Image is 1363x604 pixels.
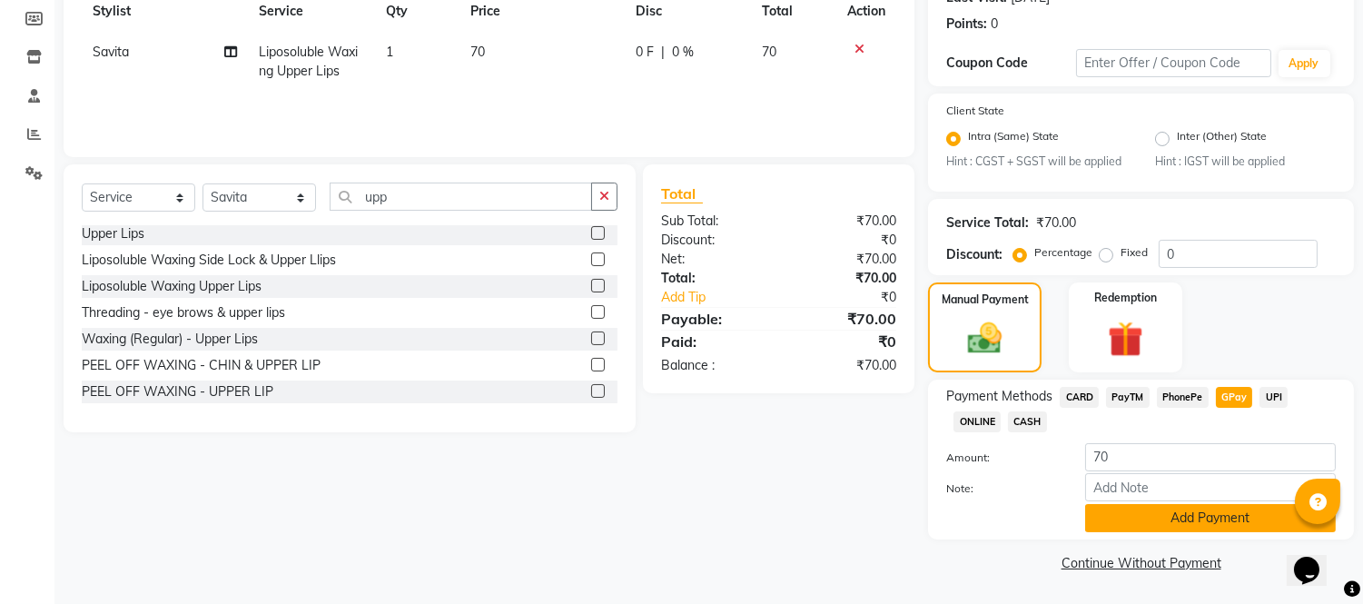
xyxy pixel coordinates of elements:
[470,44,485,60] span: 70
[672,43,694,62] span: 0 %
[779,356,911,375] div: ₹70.00
[1085,443,1336,471] input: Amount
[259,44,358,79] span: Liposoluble Waxing Upper Lips
[1216,387,1253,408] span: GPay
[1157,387,1209,408] span: PhonePe
[942,292,1029,308] label: Manual Payment
[93,44,129,60] span: Savita
[779,231,911,250] div: ₹0
[762,44,776,60] span: 70
[1034,244,1092,261] label: Percentage
[968,128,1059,150] label: Intra (Same) State
[647,331,779,352] div: Paid:
[82,251,336,270] div: Liposoluble Waxing Side Lock & Upper Llips
[82,303,285,322] div: Threading - eye brows & upper lips
[1076,49,1270,77] input: Enter Offer / Coupon Code
[82,356,321,375] div: PEEL OFF WAXING - CHIN & UPPER LIP
[1094,290,1157,306] label: Redemption
[932,554,1350,573] a: Continue Without Payment
[1177,128,1267,150] label: Inter (Other) State
[82,382,273,401] div: PEEL OFF WAXING - UPPER LIP
[946,245,1002,264] div: Discount:
[779,308,911,330] div: ₹70.00
[661,43,665,62] span: |
[953,411,1001,432] span: ONLINE
[661,184,703,203] span: Total
[1097,317,1154,361] img: _gift.svg
[647,288,801,307] a: Add Tip
[386,44,393,60] span: 1
[1279,50,1330,77] button: Apply
[647,356,779,375] div: Balance :
[1060,387,1099,408] span: CARD
[636,43,654,62] span: 0 F
[991,15,998,34] div: 0
[779,250,911,269] div: ₹70.00
[946,153,1127,170] small: Hint : CGST + SGST will be applied
[647,212,779,231] div: Sub Total:
[82,277,262,296] div: Liposoluble Waxing Upper Lips
[1036,213,1076,233] div: ₹70.00
[933,450,1072,466] label: Amount:
[1259,387,1288,408] span: UPI
[779,331,911,352] div: ₹0
[647,308,779,330] div: Payable:
[1085,473,1336,501] input: Add Note
[946,213,1029,233] div: Service Total:
[933,480,1072,497] label: Note:
[957,319,1012,358] img: _cash.svg
[779,269,911,288] div: ₹70.00
[82,224,144,243] div: Upper Lips
[779,212,911,231] div: ₹70.00
[1106,387,1150,408] span: PayTM
[647,250,779,269] div: Net:
[1085,504,1336,532] button: Add Payment
[1121,244,1148,261] label: Fixed
[1008,411,1047,432] span: CASH
[82,330,258,349] div: Waxing (Regular) - Upper Lips
[946,15,987,34] div: Points:
[801,288,911,307] div: ₹0
[1287,531,1345,586] iframe: chat widget
[946,103,1004,119] label: Client State
[946,387,1052,406] span: Payment Methods
[1155,153,1336,170] small: Hint : IGST will be applied
[647,269,779,288] div: Total:
[330,183,592,211] input: Search or Scan
[946,54,1076,73] div: Coupon Code
[647,231,779,250] div: Discount:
